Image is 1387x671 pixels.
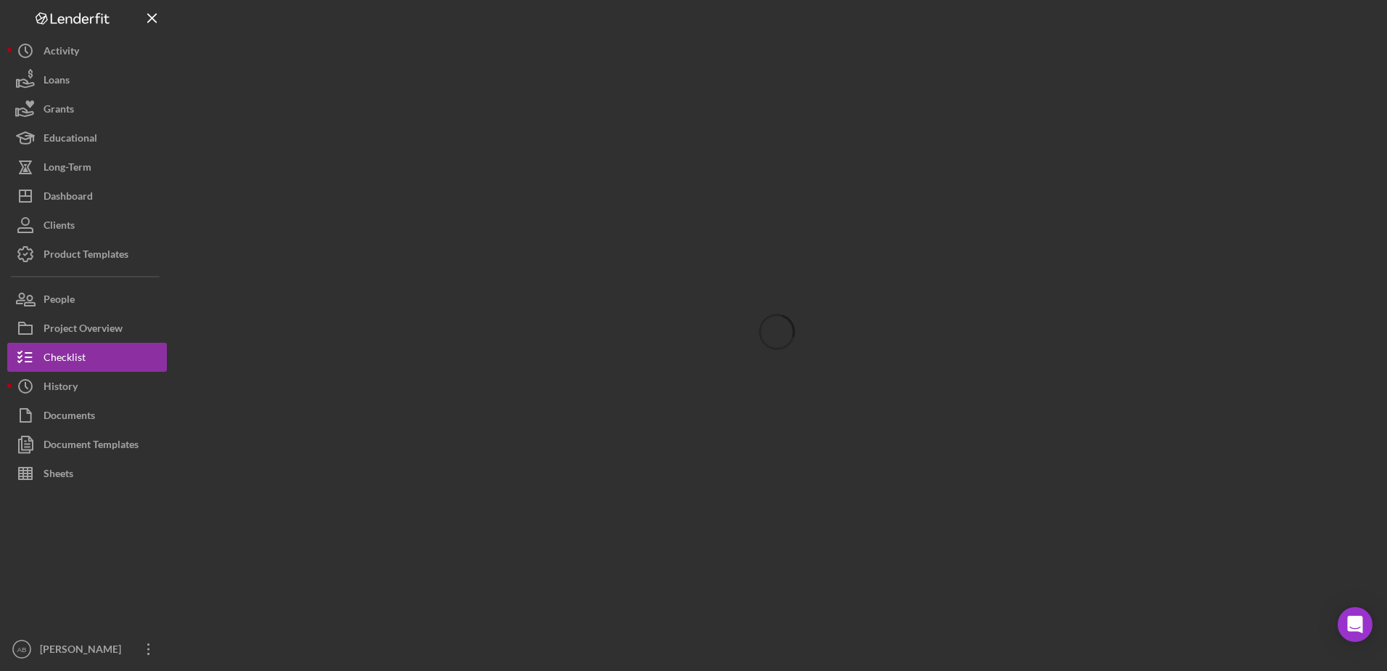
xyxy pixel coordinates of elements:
button: Long-Term [7,152,167,182]
div: [PERSON_NAME] [36,635,131,667]
button: AB[PERSON_NAME] [7,635,167,664]
div: Document Templates [44,430,139,463]
button: Dashboard [7,182,167,211]
button: Checklist [7,343,167,372]
button: Clients [7,211,167,240]
div: Checklist [44,343,86,375]
button: Grants [7,94,167,123]
button: Educational [7,123,167,152]
button: Loans [7,65,167,94]
button: Document Templates [7,430,167,459]
div: Product Templates [44,240,128,272]
div: Clients [44,211,75,243]
button: Sheets [7,459,167,488]
div: People [44,285,75,317]
div: Open Intercom Messenger [1338,607,1372,642]
button: Documents [7,401,167,430]
button: Activity [7,36,167,65]
button: History [7,372,167,401]
div: Grants [44,94,74,127]
text: AB [17,646,27,654]
div: Educational [44,123,97,156]
div: Documents [44,401,95,434]
div: Project Overview [44,314,123,346]
button: People [7,285,167,314]
div: History [44,372,78,404]
div: Dashboard [44,182,93,214]
div: Activity [44,36,79,69]
div: Sheets [44,459,73,492]
div: Loans [44,65,70,98]
button: Product Templates [7,240,167,269]
div: Long-Term [44,152,91,185]
button: Project Overview [7,314,167,343]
